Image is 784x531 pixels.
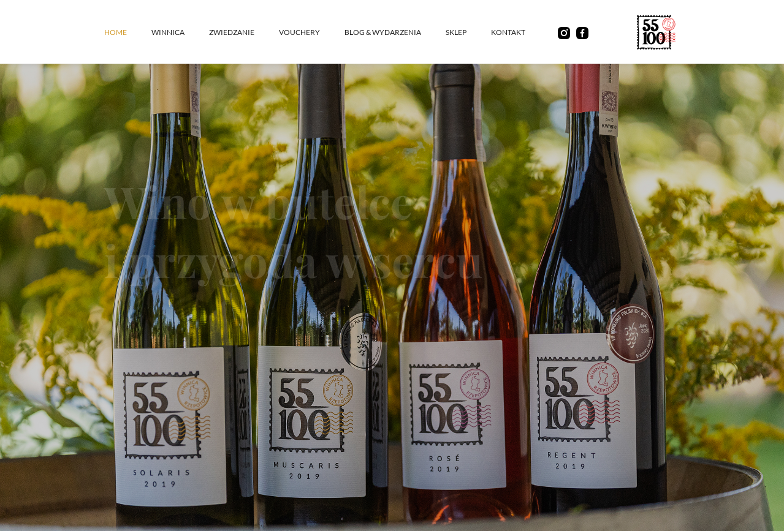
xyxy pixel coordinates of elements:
a: kontakt [491,14,550,51]
a: vouchery [279,14,344,51]
a: Blog & Wydarzenia [344,14,446,51]
a: winnica [151,14,209,51]
a: SKLEP [446,14,491,51]
a: ZWIEDZANIE [209,14,279,51]
a: Home [104,14,151,51]
h1: Wino w butelce i przygoda w sercu [104,171,680,289]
